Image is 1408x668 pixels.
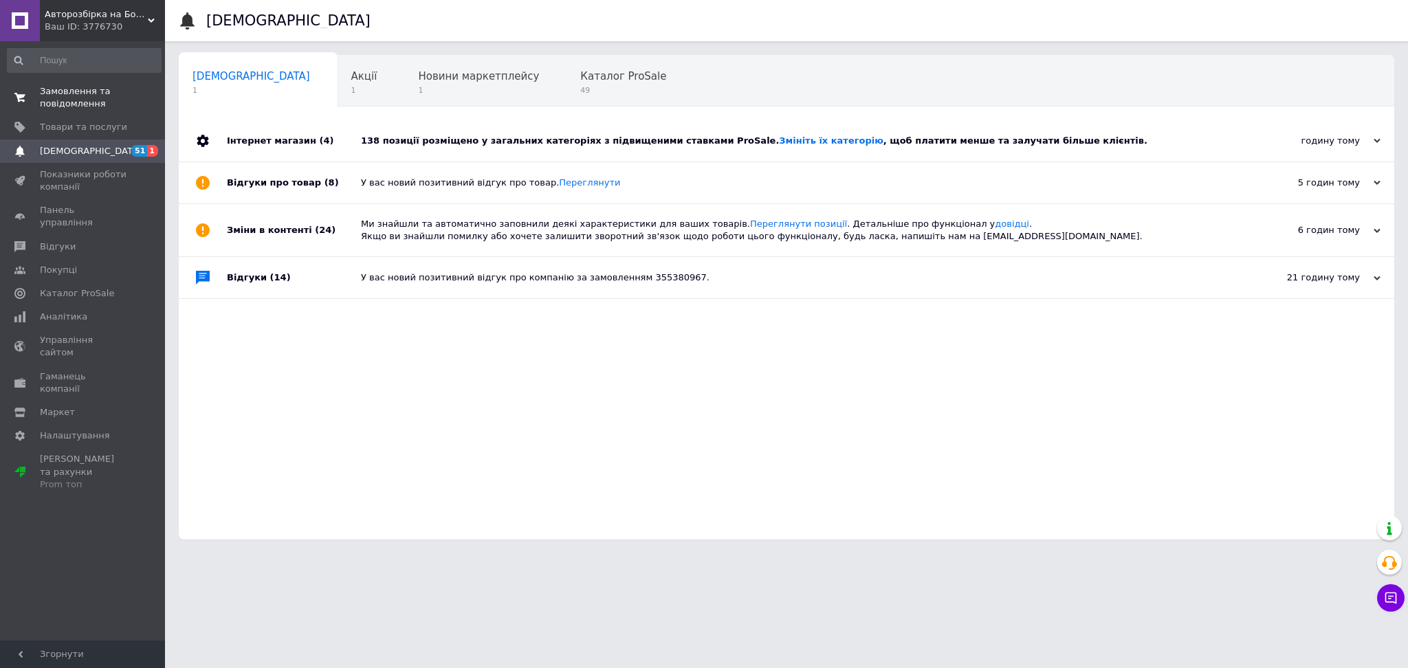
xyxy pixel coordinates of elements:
[40,145,142,157] span: [DEMOGRAPHIC_DATA]
[40,204,127,229] span: Панель управління
[40,430,110,442] span: Налаштування
[40,287,114,300] span: Каталог ProSale
[206,12,371,29] h1: [DEMOGRAPHIC_DATA]
[750,219,847,229] a: Переглянути позиції
[418,70,539,82] span: Новини маркетплейсу
[580,70,666,82] span: Каталог ProSale
[147,145,158,157] span: 1
[40,406,75,419] span: Маркет
[227,204,361,256] div: Зміни в контенті
[40,85,127,110] span: Замовлення та повідомлення
[559,177,620,188] a: Переглянути
[45,8,148,21] span: Авторозбірка на Богатирській Mitsubishi
[418,85,539,96] span: 1
[131,145,147,157] span: 51
[315,225,335,235] span: (24)
[1243,135,1380,147] div: годину тому
[40,453,127,491] span: [PERSON_NAME] та рахунки
[361,135,1243,147] div: 138 позиції розміщено у загальних категоріях з підвищеними ставками ProSale. , щоб платити менше ...
[1243,177,1380,189] div: 5 годин тому
[1243,224,1380,236] div: 6 годин тому
[227,257,361,298] div: Відгуки
[40,264,77,276] span: Покупці
[192,85,310,96] span: 1
[40,370,127,395] span: Гаманець компанії
[580,85,666,96] span: 49
[361,177,1243,189] div: У вас новий позитивний відгук про товар.
[227,162,361,203] div: Відгуки про товар
[192,70,310,82] span: [DEMOGRAPHIC_DATA]
[40,334,127,359] span: Управління сайтом
[319,135,333,146] span: (4)
[351,70,377,82] span: Акції
[40,241,76,253] span: Відгуки
[361,271,1243,284] div: У вас новий позитивний відгук про компанію за замовленням 355380967.
[7,48,162,73] input: Пошук
[1243,271,1380,284] div: 21 годину тому
[324,177,339,188] span: (8)
[995,219,1029,229] a: довідці
[227,120,361,162] div: Інтернет магазин
[779,135,883,146] a: Змініть їх категорію
[40,121,127,133] span: Товари та послуги
[270,272,291,282] span: (14)
[40,478,127,491] div: Prom топ
[40,311,87,323] span: Аналітика
[361,218,1243,243] div: Ми знайшли та автоматично заповнили деякі характеристики для ваших товарів. . Детальніше про функ...
[40,168,127,193] span: Показники роботи компанії
[45,21,165,33] div: Ваш ID: 3776730
[1377,584,1405,612] button: Чат з покупцем
[351,85,377,96] span: 1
